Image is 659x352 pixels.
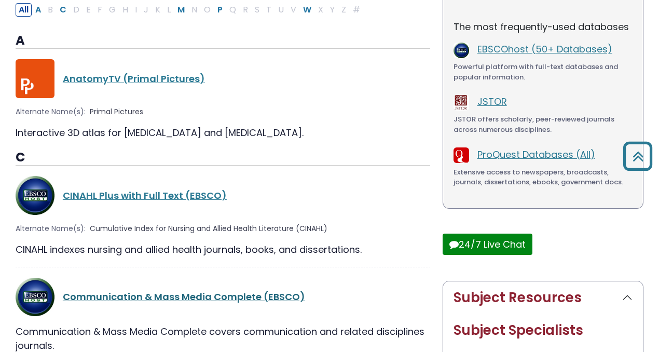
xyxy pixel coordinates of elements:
[32,3,44,17] button: Filter Results A
[300,3,314,17] button: Filter Results W
[16,242,430,256] div: CINAHL indexes nursing and allied health journals, books, and dissertations.
[477,43,612,56] a: EBSCOhost (50+ Databases)
[16,3,364,16] div: Alpha-list to filter by first letter of database name
[63,290,305,303] a: Communication & Mass Media Complete (EBSCO)
[16,33,430,49] h3: A
[619,146,656,166] a: Back to Top
[454,167,633,187] div: Extensive access to newspapers, broadcasts, journals, dissertations, ebooks, government docs.
[63,72,205,85] a: AnatomyTV (Primal Pictures)
[16,150,430,166] h3: C
[443,281,643,314] button: Subject Resources
[454,322,633,339] h2: Subject Specialists
[90,106,143,117] span: Primal Pictures
[454,20,633,34] p: The most frequently-used databases
[454,62,633,82] div: Powerful platform with full-text databases and popular information.
[16,3,32,17] button: All
[90,223,327,234] span: Cumulative Index for Nursing and Allied Health Literature (CINAHL)
[477,148,595,161] a: ProQuest Databases (All)
[16,126,430,140] div: Interactive 3D atlas for [MEDICAL_DATA] and [MEDICAL_DATA].
[454,114,633,134] div: JSTOR offers scholarly, peer-reviewed journals across numerous disciplines.
[16,106,86,117] span: Alternate Name(s):
[63,189,227,202] a: CINAHL Plus with Full Text (EBSCO)
[477,95,507,108] a: JSTOR
[214,3,226,17] button: Filter Results P
[174,3,188,17] button: Filter Results M
[443,234,532,255] button: 24/7 Live Chat
[16,223,86,234] span: Alternate Name(s):
[57,3,70,17] button: Filter Results C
